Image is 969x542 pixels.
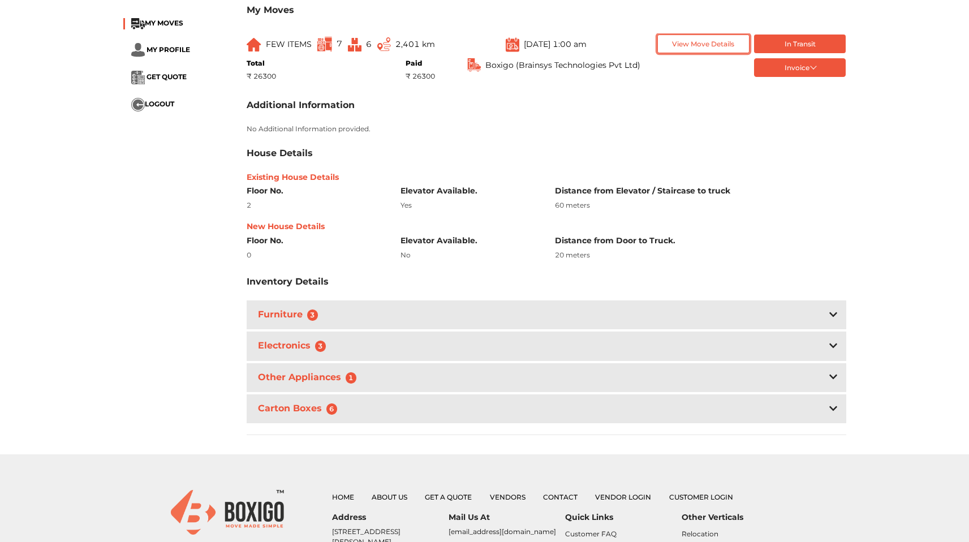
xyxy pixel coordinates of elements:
img: ... [131,71,145,84]
img: ... [467,58,481,72]
img: ... [506,37,519,52]
h3: Furniture [256,307,325,323]
h6: Elevator Available. [400,236,538,246]
img: ... [131,43,145,57]
a: About Us [372,493,407,501]
img: boxigo_logo_small [171,490,284,535]
img: ... [377,37,391,51]
div: Paid [406,58,435,68]
a: Vendor Login [595,493,651,501]
img: ... [131,98,145,111]
a: [EMAIL_ADDRESS][DOMAIN_NAME] [449,527,556,536]
span: 2,401 km [395,39,435,49]
img: ... [247,38,261,51]
h3: Carton Boxes [256,401,344,417]
a: Get a Quote [425,493,472,501]
span: LOGOUT [145,100,174,108]
span: 7 [337,39,342,49]
p: No Additional Information provided. [247,124,846,134]
h6: Quick Links [565,513,682,522]
h6: Floor No. [247,186,384,196]
a: Relocation [682,530,718,538]
div: 20 meters [555,250,846,260]
div: Yes [400,200,538,210]
h6: New House Details [247,222,846,231]
span: 3 [315,341,326,352]
span: MY MOVES [145,19,183,27]
div: Total [247,58,276,68]
h6: Existing House Details [247,173,846,182]
button: ...LOGOUT [131,98,174,111]
h3: Other Appliances [256,369,364,386]
div: 2 [247,200,384,210]
div: ₹ 26300 [247,71,276,81]
h3: Inventory Details [247,276,329,287]
span: 3 [307,309,318,321]
span: Boxigo (Brainsys Technologies Pvt Ltd) [485,59,640,71]
h6: Address [332,513,449,522]
span: 1 [346,372,357,384]
h6: Distance from Door to Truck. [555,236,846,246]
h3: Additional Information [247,100,355,110]
span: [DATE] 1:00 am [524,39,587,49]
span: 6 [326,403,338,415]
a: ...MY MOVES [131,19,183,27]
div: ₹ 26300 [406,71,435,81]
h6: Distance from Elevator / Staircase to truck [555,186,846,196]
span: GET QUOTE [147,72,187,81]
span: FEW ITEMS [266,39,312,49]
h6: Mail Us At [449,513,565,522]
button: In Transit [754,35,846,53]
a: Customer Login [669,493,733,501]
a: Contact [543,493,578,501]
a: Customer FAQ [565,530,617,538]
div: 60 meters [555,200,846,210]
h3: My Moves [247,5,846,15]
h6: Floor No. [247,236,384,246]
h6: Other Verticals [682,513,798,522]
a: ... MY PROFILE [131,45,190,54]
h3: House Details [247,148,313,158]
img: ... [317,37,332,51]
div: 0 [247,250,384,260]
button: Invoice [754,58,846,77]
div: No [400,250,538,260]
a: Vendors [490,493,526,501]
a: ... GET QUOTE [131,72,187,81]
img: ... [348,38,361,51]
h3: Electronics [256,338,333,354]
button: View Move Details [657,35,750,53]
span: 6 [366,39,372,49]
span: MY PROFILE [147,45,190,54]
a: Home [332,493,354,501]
h6: Elevator Available. [400,186,538,196]
img: ... [131,18,145,29]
